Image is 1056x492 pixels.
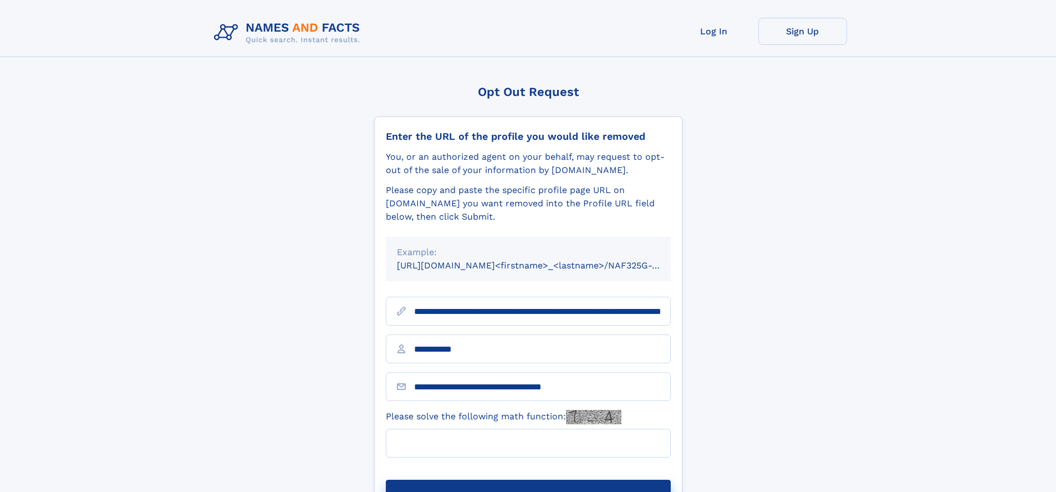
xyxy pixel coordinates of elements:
[386,150,671,177] div: You, or an authorized agent on your behalf, may request to opt-out of the sale of your informatio...
[758,18,847,45] a: Sign Up
[386,130,671,143] div: Enter the URL of the profile you would like removed
[386,410,621,424] label: Please solve the following math function:
[386,184,671,224] div: Please copy and paste the specific profile page URL on [DOMAIN_NAME] you want removed into the Pr...
[397,246,660,259] div: Example:
[397,260,692,271] small: [URL][DOMAIN_NAME]<firstname>_<lastname>/NAF325G-xxxxxxxx
[374,85,682,99] div: Opt Out Request
[670,18,758,45] a: Log In
[210,18,369,48] img: Logo Names and Facts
